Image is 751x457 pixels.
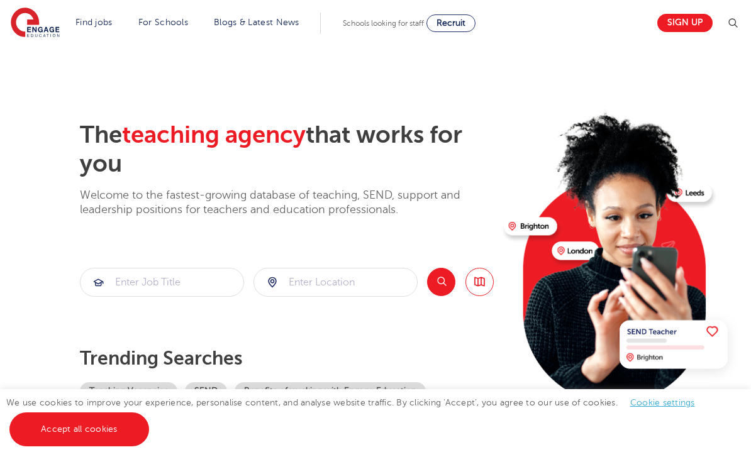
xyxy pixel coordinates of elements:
a: Benefits of working with Engage Education [235,382,426,400]
a: Sign up [657,14,713,32]
a: Accept all cookies [9,412,149,446]
a: Blogs & Latest News [214,18,299,27]
button: Search [427,268,455,296]
img: Engage Education [11,8,60,39]
p: Trending searches [80,347,494,370]
input: Submit [254,268,417,296]
input: Submit [81,268,243,296]
a: Recruit [426,14,476,32]
a: Cookie settings [630,398,695,407]
span: Schools looking for staff [343,19,424,28]
a: For Schools [138,18,188,27]
p: Welcome to the fastest-growing database of teaching, SEND, support and leadership positions for t... [80,188,494,217]
div: Submit [80,268,244,297]
span: We use cookies to improve your experience, personalise content, and analyse website traffic. By c... [6,398,708,434]
div: Submit [253,268,418,297]
a: Teaching Vacancies [80,382,177,400]
a: SEND [185,382,227,400]
a: Find jobs [75,18,113,27]
span: Recruit [437,18,465,28]
h2: The that works for you [80,121,494,179]
span: teaching agency [122,121,306,148]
